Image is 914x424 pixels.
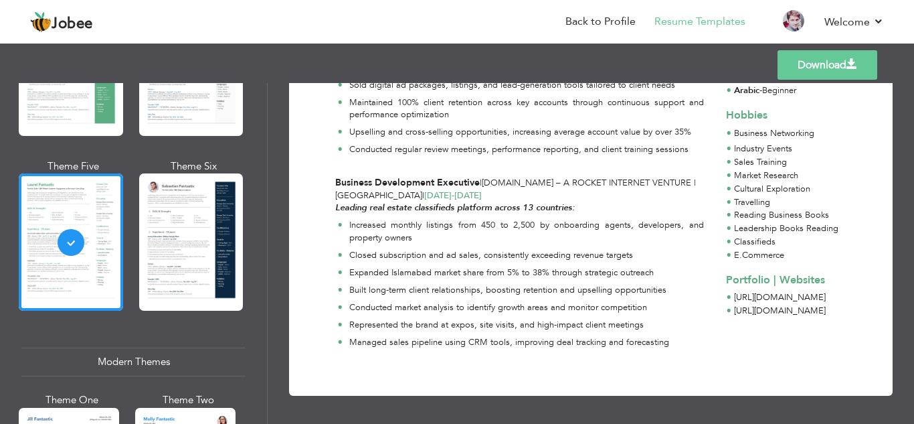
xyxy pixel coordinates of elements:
span: - [452,190,454,202]
span: Cultural Exploration [734,183,810,195]
span: Jobee [52,17,93,31]
p: Represented the brand at expos, site visits, and high-impact client meetings [349,319,704,332]
p: Expanded Islamabad market share from 5% to 38% through strategic outreach [349,267,704,279]
p: Built long-term client relationships, boosting retention and upselling opportunities [349,284,704,297]
img: Profile Img [783,10,804,31]
span: Industry Events [734,143,792,155]
span: Sales Training [734,156,787,168]
p: Closed subscription and ad sales, consistently exceeding revenue targets [349,249,704,262]
a: [URL][DOMAIN_NAME] [734,305,826,317]
span: E.Commerce [734,249,784,261]
span: [DATE] [DATE] [424,190,482,202]
a: Back to Profile [565,14,636,29]
em: Leading real estate classifieds platform across 13 countries: [335,202,575,214]
p: Upselling and cross-selling opportunities, increasing average account value by over 35% [349,126,704,139]
span: Portfolio | Websites [726,273,825,287]
div: Theme One [21,393,122,407]
a: Welcome [824,14,884,30]
p: Increased monthly listings from 450 to 2,500 by onboarding agents, developers, and property owners [349,219,704,244]
p: Conducted market analysis to identify growth areas and monitor competition [349,301,704,314]
span: Hobbies [726,108,767,123]
div: Theme Six [142,159,246,173]
span: Market Research [734,169,798,182]
span: Travelling [734,196,770,208]
a: [URL][DOMAIN_NAME] [734,291,826,303]
span: [DOMAIN_NAME] – A Rocket Internet Venture | [GEOGRAPHIC_DATA] [335,177,696,202]
span: | [480,177,482,189]
a: Download [778,50,877,80]
div: Theme Five [21,159,126,173]
p: Sold digital ad packages, listings, and lead-generation tools tailored to client needs [349,79,704,92]
span: Reading Business Books [734,209,829,221]
span: Classifieds [734,236,775,248]
span: Business Development Executive [335,176,480,189]
span: Business Networking [734,127,814,139]
span: | [422,190,424,202]
li: Beginner [734,84,797,98]
a: Jobee [30,11,93,33]
p: Maintained 100% client retention across key accounts through continuous support and performance o... [349,96,704,121]
div: Modern Themes [21,348,246,376]
img: jobee.io [30,11,52,33]
p: Managed sales pipeline using CRM tools, improving deal tracking and forecasting [349,336,704,349]
span: Arabic [734,84,759,96]
a: Resume Templates [654,14,745,29]
span: - [759,84,762,96]
span: Leadership Books Reading [734,222,838,234]
div: Theme Two [138,393,238,407]
p: Conducted regular review meetings, performance reporting, and client training sessions [349,143,704,156]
